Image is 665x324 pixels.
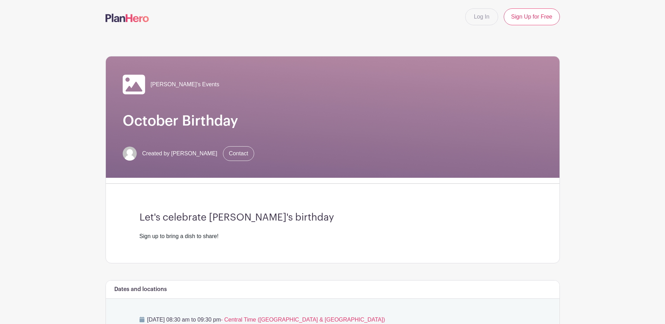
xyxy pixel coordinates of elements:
[504,8,559,25] a: Sign Up for Free
[151,80,219,89] span: [PERSON_NAME]'s Events
[106,14,149,22] img: logo-507f7623f17ff9eddc593b1ce0a138ce2505c220e1c5a4e2b4648c50719b7d32.svg
[140,232,526,241] div: Sign up to bring a dish to share!
[140,316,526,324] p: [DATE] 08:30 am to 09:30 pm
[465,8,498,25] a: Log In
[123,147,137,161] img: default-ce2991bfa6775e67f084385cd625a349d9dcbb7a52a09fb2fda1e96e2d18dcdb.png
[114,286,167,293] h6: Dates and locations
[142,149,217,158] span: Created by [PERSON_NAME]
[123,113,543,129] h1: October Birthday
[221,317,385,323] span: - Central Time ([GEOGRAPHIC_DATA] & [GEOGRAPHIC_DATA])
[223,146,254,161] a: Contact
[140,212,526,224] h3: Let's celebrate [PERSON_NAME]'s birthday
